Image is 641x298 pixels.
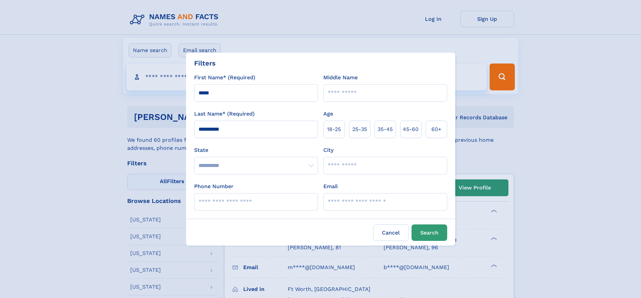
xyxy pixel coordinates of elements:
[378,125,393,133] span: 35‑45
[194,58,216,68] div: Filters
[412,224,447,241] button: Search
[194,74,255,82] label: First Name* (Required)
[352,125,367,133] span: 25‑35
[323,146,333,154] label: City
[194,110,255,118] label: Last Name* (Required)
[323,74,358,82] label: Middle Name
[327,125,341,133] span: 18‑25
[194,182,234,190] label: Phone Number
[403,125,419,133] span: 45‑60
[323,110,333,118] label: Age
[431,125,441,133] span: 60+
[373,224,409,241] label: Cancel
[194,146,318,154] label: State
[323,182,338,190] label: Email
